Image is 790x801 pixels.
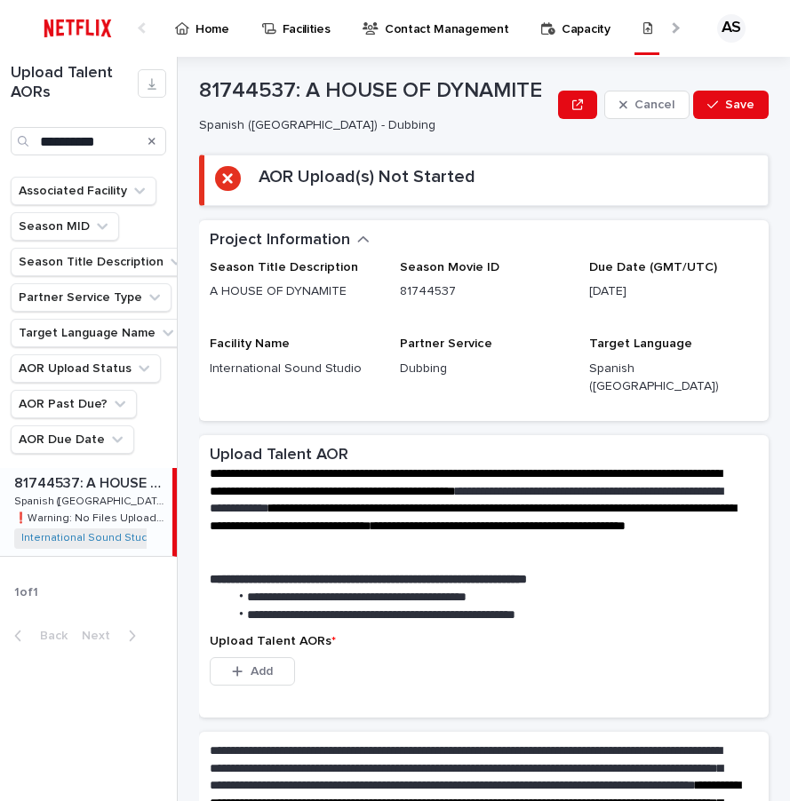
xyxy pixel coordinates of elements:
[11,127,166,155] input: Search
[589,282,758,301] p: [DATE]
[400,337,492,350] span: Partner Service
[11,354,161,383] button: AOR Upload Status
[75,628,150,644] button: Next
[210,261,358,274] span: Season Title Description
[717,14,746,43] div: AS
[725,99,754,111] span: Save
[634,99,674,111] span: Cancel
[210,446,348,465] h2: Upload Talent AOR
[210,360,379,378] p: International Sound Studio
[11,64,138,102] h1: Upload Talent AORs
[259,166,475,187] h2: AOR Upload(s) Not Started
[604,91,690,119] button: Cancel
[36,11,120,46] img: ifQbXi3ZQGMSEF7WDB7W
[199,118,544,133] p: Spanish ([GEOGRAPHIC_DATA]) - Dubbing
[11,390,137,418] button: AOR Past Due?
[210,337,290,350] span: Facility Name
[14,492,169,508] p: Spanish ([GEOGRAPHIC_DATA]) - Dubbing
[11,212,119,241] button: Season MID
[14,472,169,492] p: 81744537: A HOUSE OF DYNAMITE
[11,283,172,312] button: Partner Service Type
[589,261,717,274] span: Due Date (GMT/UTC)
[82,630,121,642] span: Next
[11,177,156,205] button: Associated Facility
[210,282,379,301] p: A HOUSE OF DYNAMITE
[29,630,68,642] span: Back
[199,78,551,104] p: 81744537: A HOUSE OF DYNAMITE
[400,261,499,274] span: Season Movie ID
[400,360,569,378] p: Dubbing
[210,635,336,647] span: Upload Talent AORs
[21,532,158,544] a: International Sound Studio
[210,231,370,250] button: Project Information
[11,319,185,347] button: Target Language Name
[589,360,758,397] p: Spanish ([GEOGRAPHIC_DATA])
[210,231,350,250] h2: Project Information
[210,657,295,686] button: Add
[11,248,193,276] button: Season Title Description
[400,282,569,301] p: 81744537
[251,665,273,678] span: Add
[693,91,769,119] button: Save
[14,509,169,525] p: ❗️Warning: No Files Uploaded
[11,425,134,454] button: AOR Due Date
[589,337,692,350] span: Target Language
